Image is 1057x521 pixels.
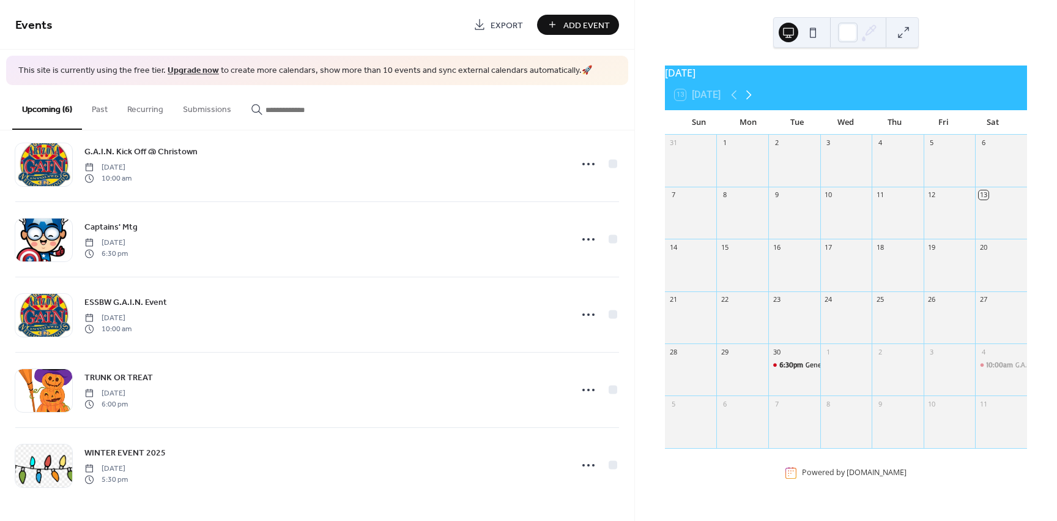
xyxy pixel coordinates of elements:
[563,19,610,32] span: Add Event
[84,249,128,260] span: 6:30 pm
[84,370,153,384] a: TRUNK OR TREAT
[720,242,729,252] div: 15
[82,85,117,129] button: Past
[979,295,988,304] div: 27
[847,468,907,478] a: [DOMAIN_NAME]
[875,295,885,304] div: 25
[772,190,781,200] div: 9
[537,15,619,35] button: Add Event
[669,399,678,408] div: 5
[84,388,128,399] span: [DATE]
[772,295,781,304] div: 23
[491,19,523,32] span: Export
[84,295,167,309] a: ESSBW G.A.I.N. Event
[173,85,241,129] button: Submissions
[927,190,936,200] div: 12
[927,138,936,148] div: 5
[772,138,781,148] div: 2
[84,312,132,323] span: [DATE]
[464,15,532,35] a: Export
[772,399,781,408] div: 7
[665,66,1027,80] div: [DATE]
[875,399,885,408] div: 9
[927,242,936,252] div: 19
[84,173,132,184] span: 10:00 am
[875,190,885,200] div: 11
[768,360,820,370] div: General Mtg - REAL TIME OPS
[15,13,53,37] span: Events
[927,399,936,408] div: 10
[806,360,897,370] div: General Mtg - REAL TIME OPS
[824,242,833,252] div: 17
[84,399,128,410] span: 6:00 pm
[927,295,936,304] div: 26
[986,360,1015,370] span: 10:00am
[669,190,678,200] div: 7
[724,110,773,135] div: Mon
[84,144,198,159] a: G.A.I.N. Kick Off @ Christown
[675,110,724,135] div: Sun
[117,85,173,129] button: Recurring
[84,220,138,234] a: Captains' Mtg
[779,360,806,370] span: 6:30pm
[968,110,1017,135] div: Sat
[720,138,729,148] div: 1
[875,242,885,252] div: 18
[824,190,833,200] div: 10
[975,360,1027,370] div: G.A.I.N. Kick Off @ Christown
[802,468,907,478] div: Powered by
[669,138,678,148] div: 31
[875,138,885,148] div: 4
[979,347,988,356] div: 4
[824,399,833,408] div: 8
[84,162,132,173] span: [DATE]
[84,371,153,384] span: TRUNK OR TREAT
[84,446,166,459] span: WINTER EVENT 2025
[824,295,833,304] div: 24
[84,220,138,233] span: Captains' Mtg
[84,296,167,309] span: ESSBW G.A.I.N. Event
[720,190,729,200] div: 8
[824,347,833,356] div: 1
[18,65,592,77] span: This site is currently using the free tier. to create more calendars, show more than 10 events an...
[84,463,128,474] span: [DATE]
[720,399,729,408] div: 6
[979,242,988,252] div: 20
[919,110,968,135] div: Fri
[84,474,128,485] span: 5:30 pm
[84,446,166,460] a: WINTER EVENT 2025
[720,347,729,356] div: 29
[979,190,988,200] div: 13
[821,110,870,135] div: Wed
[773,110,821,135] div: Tue
[979,399,988,408] div: 11
[824,138,833,148] div: 3
[84,237,128,248] span: [DATE]
[12,85,82,130] button: Upcoming (6)
[669,295,678,304] div: 21
[168,62,219,79] a: Upgrade now
[875,347,885,356] div: 2
[84,324,132,335] span: 10:00 am
[979,138,988,148] div: 6
[84,145,198,158] span: G.A.I.N. Kick Off @ Christown
[772,347,781,356] div: 30
[669,242,678,252] div: 14
[870,110,919,135] div: Thu
[927,347,936,356] div: 3
[720,295,729,304] div: 22
[669,347,678,356] div: 28
[772,242,781,252] div: 16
